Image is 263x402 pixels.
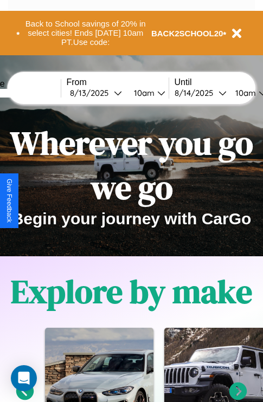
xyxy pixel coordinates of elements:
[230,88,259,98] div: 10am
[67,87,125,99] button: 8/13/2025
[11,269,252,314] h1: Explore by make
[11,365,37,391] div: Open Intercom Messenger
[20,16,151,50] button: Back to School savings of 20% in select cities! Ends [DATE] 10am PT.Use code:
[70,88,114,98] div: 8 / 13 / 2025
[125,87,169,99] button: 10am
[5,179,13,223] div: Give Feedback
[151,29,223,38] b: BACK2SCHOOL20
[129,88,157,98] div: 10am
[175,88,219,98] div: 8 / 14 / 2025
[67,77,169,87] label: From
